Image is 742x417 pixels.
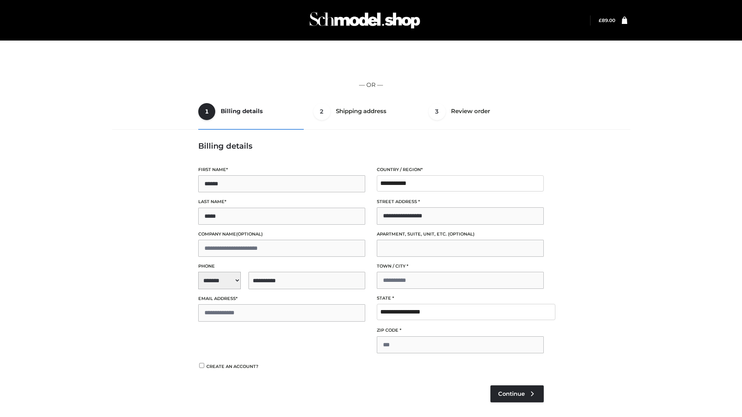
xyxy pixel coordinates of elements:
a: £89.00 [599,17,615,23]
span: (optional) [236,231,263,237]
span: Create an account? [206,364,259,369]
img: Schmodel Admin 964 [307,5,423,36]
a: Continue [490,385,544,402]
label: Apartment, suite, unit, etc. [377,231,544,238]
label: Company name [198,231,365,238]
span: Continue [498,390,525,397]
label: First name [198,166,365,173]
input: Create an account? [198,363,205,368]
label: Country / Region [377,166,544,173]
h3: Billing details [198,141,544,151]
label: Phone [198,263,365,270]
label: Email address [198,295,365,302]
label: ZIP Code [377,327,544,334]
label: State [377,295,544,302]
label: Town / City [377,263,544,270]
span: (optional) [448,231,475,237]
bdi: 89.00 [599,17,615,23]
label: Last name [198,198,365,205]
span: £ [599,17,602,23]
label: Street address [377,198,544,205]
iframe: Secure express checkout frame [113,51,629,73]
p: — OR — [115,80,627,90]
